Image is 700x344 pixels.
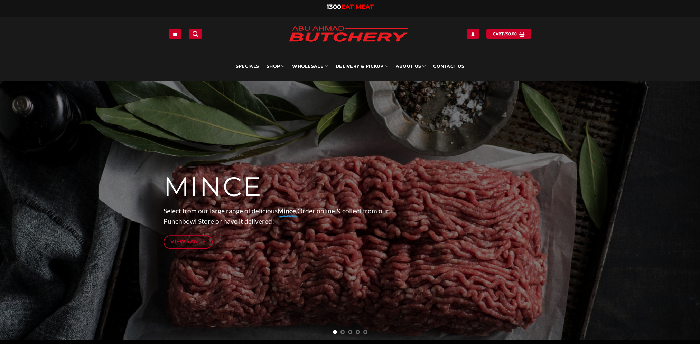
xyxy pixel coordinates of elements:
a: Menu [169,29,181,39]
bdi: 0.00 [506,31,517,36]
a: View cart [486,29,531,39]
a: Search [189,29,202,39]
strong: Mince. [278,207,297,215]
a: About Us [396,52,426,81]
span: EAT MEAT [341,3,374,11]
li: Page dot 5 [363,330,367,334]
li: Page dot 1 [333,330,337,334]
span: Cart / [493,31,517,37]
a: SHOP [267,52,284,81]
a: Login [467,29,479,39]
li: Page dot 2 [340,330,345,334]
a: Specials [236,52,259,81]
a: Delivery & Pickup [336,52,388,81]
a: View Range [164,235,213,249]
span: $ [506,31,508,37]
a: Contact Us [433,52,464,81]
span: MINCE [164,170,262,203]
img: Abu Ahmad Butchery [283,21,414,48]
a: 1300EAT MEAT [327,3,374,11]
span: 1300 [327,3,341,11]
li: Page dot 3 [348,330,352,334]
a: Wholesale [292,52,328,81]
span: Select from our large range of delicious Order online & collect from our Punchbowl Store or have ... [164,207,389,226]
span: View Range [170,237,206,246]
li: Page dot 4 [356,330,360,334]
